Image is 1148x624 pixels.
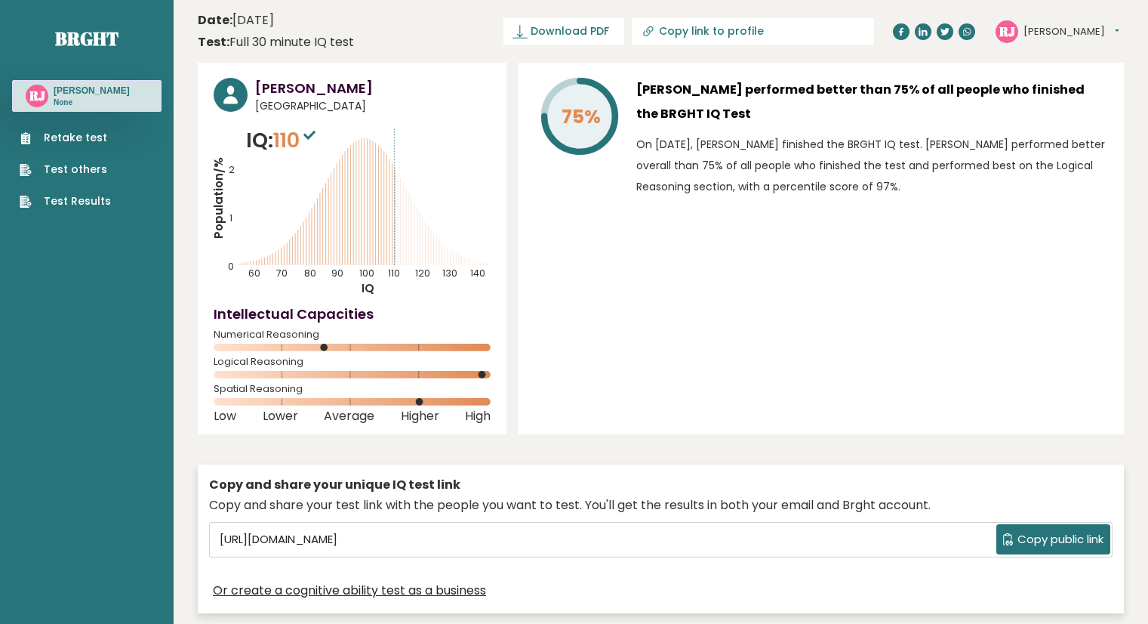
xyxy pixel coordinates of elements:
[263,413,298,419] span: Lower
[198,11,232,29] b: Date:
[214,304,491,324] h4: Intellectual Capacities
[214,332,491,338] span: Numerical Reasoning
[359,267,374,280] tspan: 100
[636,78,1108,126] h3: [PERSON_NAME] performed better than 75% of all people who finished the BRGHT IQ Test
[304,267,316,280] tspan: 80
[531,23,609,39] span: Download PDF
[996,524,1110,554] button: Copy public link
[54,97,130,108] p: None
[276,267,288,280] tspan: 70
[324,413,374,419] span: Average
[229,212,232,224] tspan: 1
[362,280,374,296] tspan: IQ
[503,18,624,45] a: Download PDF
[198,11,274,29] time: [DATE]
[636,134,1108,197] p: On [DATE], [PERSON_NAME] finished the BRGHT IQ test. [PERSON_NAME] performed better overall than ...
[1023,24,1119,39] button: [PERSON_NAME]
[229,163,235,176] tspan: 2
[211,157,226,239] tspan: Population/%
[55,26,118,51] a: Brght
[228,260,234,273] tspan: 0
[255,78,491,98] h3: [PERSON_NAME]
[273,126,319,154] span: 110
[209,476,1113,494] div: Copy and share your unique IQ test link
[470,267,485,280] tspan: 140
[198,33,354,51] div: Full 30 minute IQ test
[20,130,111,146] a: Retake test
[999,22,1015,39] text: RJ
[401,413,439,419] span: Higher
[331,267,343,280] tspan: 90
[213,582,486,600] a: Or create a cognitive ability test as a business
[214,413,236,419] span: Low
[54,85,130,97] h3: [PERSON_NAME]
[249,267,261,280] tspan: 60
[198,33,229,51] b: Test:
[214,359,491,365] span: Logical Reasoning
[246,125,319,156] p: IQ:
[415,267,430,280] tspan: 120
[442,267,457,280] tspan: 130
[255,98,491,114] span: [GEOGRAPHIC_DATA]
[562,103,601,130] tspan: 75%
[20,162,111,178] a: Test others
[209,496,1113,514] div: Copy and share your test link with the people you want to test. You'll get the results in both yo...
[214,386,491,392] span: Spatial Reasoning
[1017,531,1103,548] span: Copy public link
[20,193,111,209] a: Test Results
[388,267,400,280] tspan: 110
[465,413,491,419] span: High
[29,87,45,104] text: RJ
